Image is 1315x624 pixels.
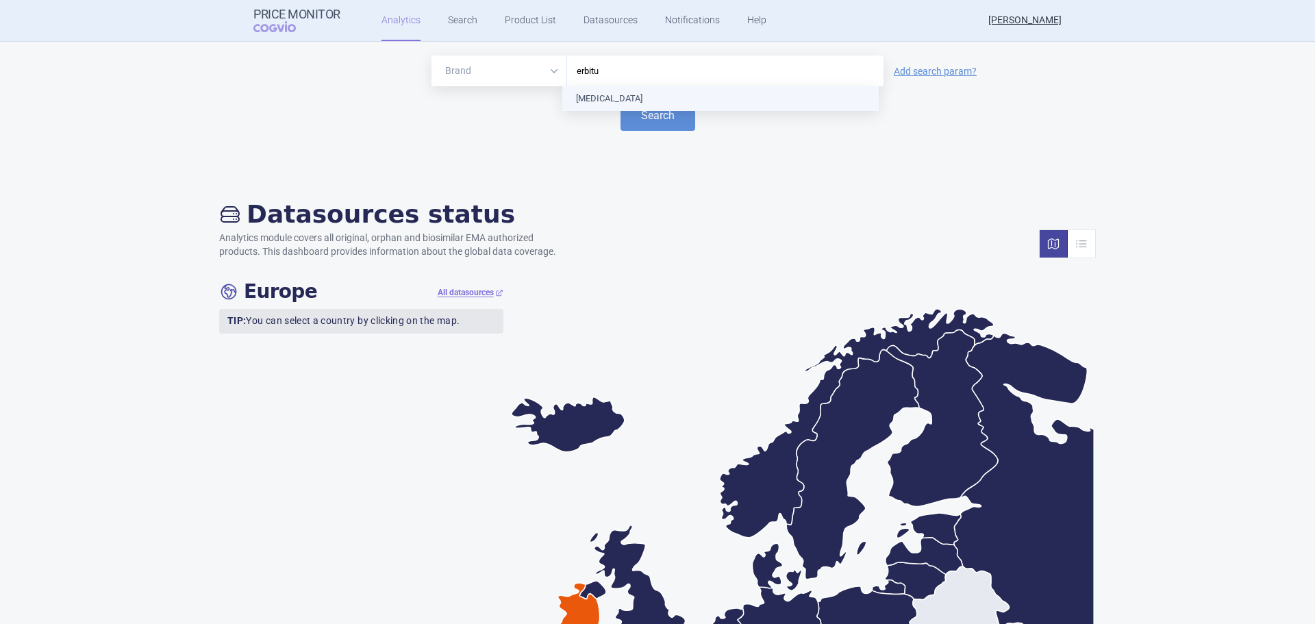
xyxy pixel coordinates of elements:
[227,315,246,326] strong: TIP:
[253,21,315,32] span: COGVIO
[621,100,695,131] button: Search
[562,86,879,111] li: [MEDICAL_DATA]
[219,309,503,334] p: You can select a country by clicking on the map.
[219,280,317,303] h4: Europe
[253,8,340,34] a: Price MonitorCOGVIO
[219,199,570,229] h2: Datasources status
[253,8,340,21] strong: Price Monitor
[438,287,503,299] a: All datasources
[894,66,977,76] a: Add search param?
[219,232,570,258] p: Analytics module covers all original, orphan and biosimilar EMA authorized products. This dashboa...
